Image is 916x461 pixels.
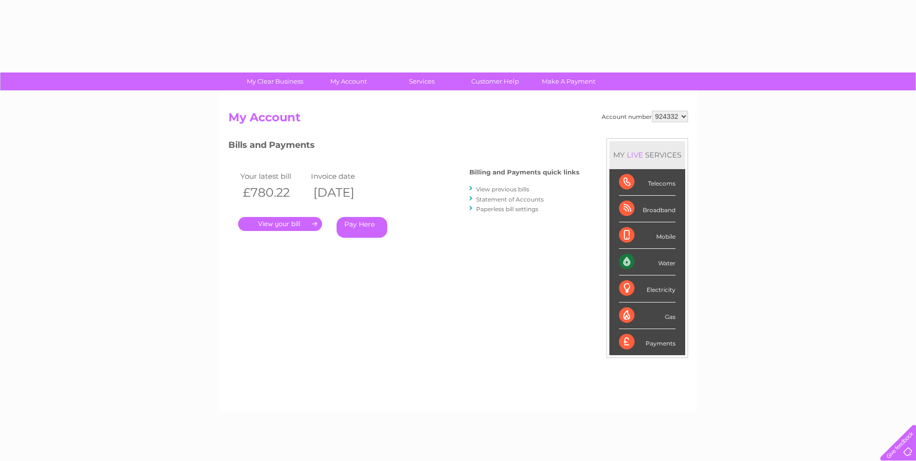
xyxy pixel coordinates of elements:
[619,249,676,275] div: Water
[238,217,322,231] a: .
[309,183,379,202] th: [DATE]
[529,72,608,90] a: Make A Payment
[228,111,688,129] h2: My Account
[309,170,379,183] td: Invoice date
[619,303,676,329] div: Gas
[619,169,676,196] div: Telecoms
[382,72,462,90] a: Services
[469,169,579,176] h4: Billing and Payments quick links
[476,186,529,193] a: View previous bills
[619,222,676,249] div: Mobile
[619,329,676,355] div: Payments
[619,196,676,222] div: Broadband
[602,111,688,122] div: Account number
[309,72,388,90] a: My Account
[238,170,309,183] td: Your latest bill
[455,72,535,90] a: Customer Help
[476,196,544,203] a: Statement of Accounts
[235,72,315,90] a: My Clear Business
[619,275,676,302] div: Electricity
[609,141,685,169] div: MY SERVICES
[337,217,387,238] a: Pay Here
[625,150,645,159] div: LIVE
[238,183,309,202] th: £780.22
[228,138,579,155] h3: Bills and Payments
[476,205,538,213] a: Paperless bill settings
